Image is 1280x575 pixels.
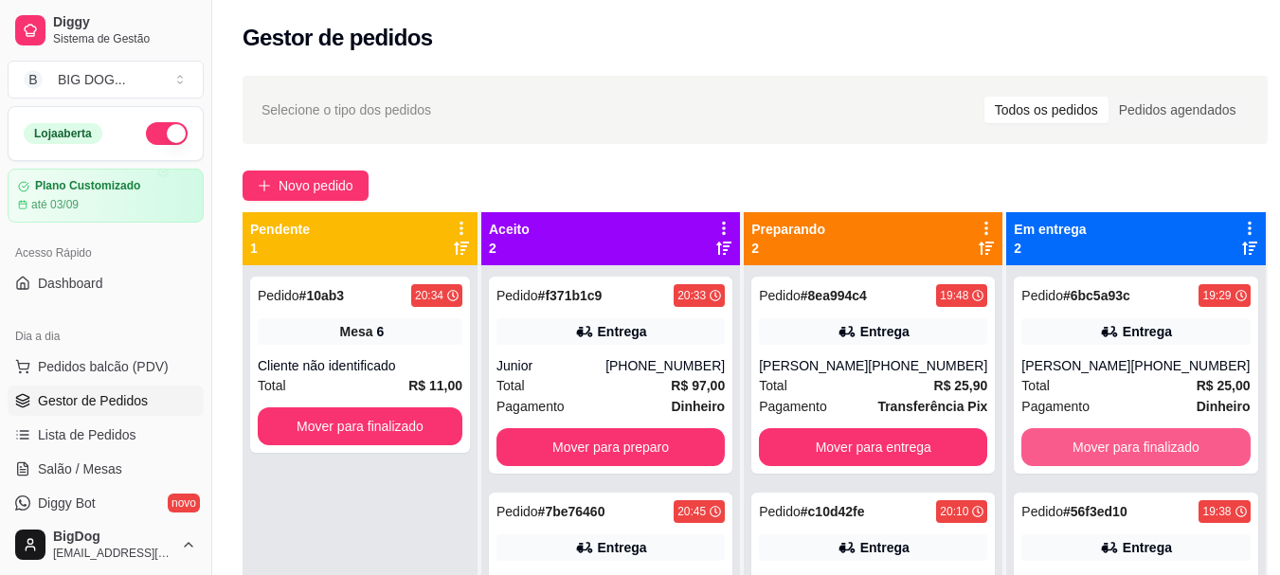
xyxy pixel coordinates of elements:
strong: # 6bc5a93c [1063,288,1130,303]
button: Mover para preparo [496,428,725,466]
span: plus [258,179,271,192]
a: Dashboard [8,268,204,298]
span: Pedido [1021,288,1063,303]
span: Pedido [1021,504,1063,519]
p: Em entrega [1014,220,1086,239]
strong: Transferência Pix [877,399,987,414]
div: Entrega [1123,322,1172,341]
span: Dashboard [38,274,103,293]
span: Mesa [340,322,373,341]
strong: # c10d42fe [801,504,865,519]
span: B [24,70,43,89]
div: Entrega [598,322,647,341]
div: Loja aberta [24,123,102,144]
div: [PHONE_NUMBER] [605,356,725,375]
div: Entrega [860,538,910,557]
a: Lista de Pedidos [8,420,204,450]
div: Entrega [598,538,647,557]
p: 2 [489,239,530,258]
strong: # f371b1c9 [538,288,603,303]
div: Acesso Rápido [8,238,204,268]
strong: # 56f3ed10 [1063,504,1127,519]
div: 20:45 [677,504,706,519]
span: Pagamento [1021,396,1090,417]
div: Pedidos agendados [1109,97,1247,123]
p: 2 [751,239,825,258]
span: Lista de Pedidos [38,425,136,444]
span: BigDog [53,529,173,546]
span: Pedido [759,288,801,303]
div: Dia a dia [8,321,204,351]
p: Aceito [489,220,530,239]
strong: # 8ea994c4 [801,288,867,303]
span: [EMAIL_ADDRESS][DOMAIN_NAME] [53,546,173,561]
span: Novo pedido [279,175,353,196]
h2: Gestor de pedidos [243,23,433,53]
strong: R$ 11,00 [408,378,462,393]
a: Salão / Mesas [8,454,204,484]
div: [PERSON_NAME] [1021,356,1130,375]
span: Pedido [496,504,538,519]
a: Diggy Botnovo [8,488,204,518]
button: Pedidos balcão (PDV) [8,351,204,382]
a: Plano Customizadoaté 03/09 [8,169,204,223]
div: 19:38 [1202,504,1231,519]
strong: # 10ab3 [299,288,345,303]
strong: R$ 25,90 [934,378,988,393]
div: Cliente não identificado [258,356,462,375]
p: Preparando [751,220,825,239]
a: DiggySistema de Gestão [8,8,204,53]
p: 1 [250,239,310,258]
div: BIG DOG ... [58,70,126,89]
span: Pagamento [759,396,827,417]
strong: # 7be76460 [538,504,605,519]
div: 6 [377,322,385,341]
button: Mover para finalizado [1021,428,1250,466]
span: Total [759,375,787,396]
span: Pedido [496,288,538,303]
button: Select a team [8,61,204,99]
button: BigDog[EMAIL_ADDRESS][DOMAIN_NAME] [8,522,204,567]
strong: R$ 97,00 [671,378,725,393]
span: Gestor de Pedidos [38,391,148,410]
span: Diggy [53,14,196,31]
span: Selecione o tipo dos pedidos [261,99,431,120]
button: Alterar Status [146,122,188,145]
span: Pagamento [496,396,565,417]
div: Entrega [1123,538,1172,557]
div: 20:33 [677,288,706,303]
div: 20:10 [940,504,968,519]
p: Pendente [250,220,310,239]
button: Mover para entrega [759,428,987,466]
a: Gestor de Pedidos [8,386,204,416]
article: Plano Customizado [35,179,140,193]
p: 2 [1014,239,1086,258]
span: Total [1021,375,1050,396]
div: 20:34 [415,288,443,303]
div: [PHONE_NUMBER] [868,356,987,375]
article: até 03/09 [31,197,79,212]
div: Entrega [860,322,910,341]
span: Pedido [258,288,299,303]
strong: R$ 25,00 [1197,378,1251,393]
div: [PHONE_NUMBER] [1130,356,1250,375]
button: Novo pedido [243,171,369,201]
div: [PERSON_NAME] [759,356,868,375]
span: Pedido [759,504,801,519]
div: Junior [496,356,605,375]
div: Todos os pedidos [984,97,1109,123]
strong: Dinheiro [1197,399,1251,414]
span: Total [496,375,525,396]
span: Salão / Mesas [38,459,122,478]
div: 19:29 [1202,288,1231,303]
span: Sistema de Gestão [53,31,196,46]
span: Pedidos balcão (PDV) [38,357,169,376]
div: 19:48 [940,288,968,303]
span: Diggy Bot [38,494,96,512]
strong: Dinheiro [671,399,725,414]
span: Total [258,375,286,396]
button: Mover para finalizado [258,407,462,445]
